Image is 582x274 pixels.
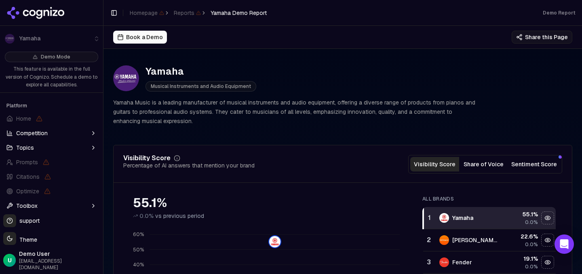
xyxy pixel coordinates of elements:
div: All Brands [422,196,556,202]
span: Toolbox [16,202,38,210]
div: 3 [426,257,431,267]
img: yamaha [269,236,280,248]
span: 0.0% [139,212,154,220]
span: 0.0% [525,241,538,248]
button: Toolbox [3,199,100,212]
img: fender [439,257,449,267]
p: Yamaha Music is a leading manufacturer of musical instruments and audio equipment, offering a div... [113,98,475,125]
span: Homepage [130,9,164,17]
button: Sentiment Score [508,157,560,172]
button: Share of Voice [459,157,508,172]
div: 22.6 % [505,232,538,241]
button: Hide fender data [541,256,554,269]
span: Competition [16,129,48,137]
div: Demo Report [543,10,576,16]
div: 19.1 % [505,255,538,263]
div: 55.1 % [505,210,538,218]
span: Home [16,115,31,123]
span: [EMAIL_ADDRESS][DOMAIN_NAME] [19,258,100,271]
div: 55.1% [133,196,406,210]
span: 0.0% [525,219,538,226]
div: Percentage of AI answers that mention your brand [123,161,255,169]
tspan: 40% [133,262,144,268]
span: Reports [174,9,201,17]
span: Optimize [16,187,39,195]
div: 1 [427,213,431,223]
tr: 1yamahaYamaha55.1%0.0%Hide yamaha data [423,207,556,229]
button: Hide yamaha data [541,211,554,224]
tr: 2roland[PERSON_NAME]22.6%0.0%Hide roland data [423,229,556,251]
span: vs previous period [155,212,204,220]
span: Musical Instruments and Audio Equipment [145,81,256,92]
img: Yamaha [113,65,139,91]
span: support [16,217,40,225]
tr: 3fenderFender19.1%0.0%Hide fender data [423,251,556,274]
div: Platform [3,99,100,112]
div: [PERSON_NAME] [452,236,498,244]
span: Demo User [19,250,100,258]
tspan: 50% [133,247,144,253]
span: Demo Mode [41,54,70,60]
div: Open Intercom Messenger [555,234,574,254]
p: This feature is available in the full version of Cognizo. Schedule a demo to explore all capabili... [5,65,98,89]
div: Visibility Score [123,155,171,161]
div: 2 [426,235,431,245]
span: Citations [16,173,40,181]
button: Book a Demo [113,31,167,44]
img: roland [439,235,449,245]
div: Yamaha [452,214,473,222]
button: Hide roland data [541,234,554,247]
div: Fender [452,258,472,266]
img: yamaha [439,213,449,223]
span: Theme [16,236,37,243]
button: Visibility Score [410,157,459,172]
span: U [8,256,12,264]
button: Topics [3,141,100,154]
nav: breadcrumb [130,9,267,17]
span: 0.0% [525,264,538,270]
span: Prompts [16,158,38,166]
button: Competition [3,127,100,140]
tspan: 60% [133,232,144,238]
div: Yamaha [145,65,256,78]
span: Topics [16,144,34,152]
span: Yamaha Demo Report [211,9,267,17]
button: Share this Page [512,31,572,44]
